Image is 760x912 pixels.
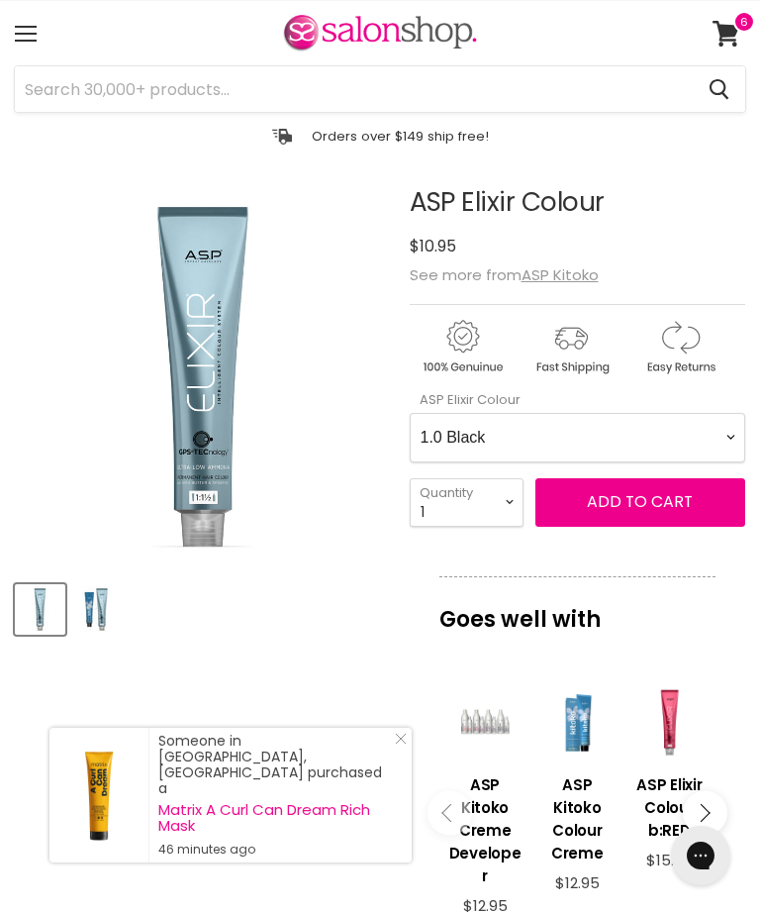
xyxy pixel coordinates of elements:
[449,773,522,887] h3: ASP Kitoko Creme Developer
[15,66,693,112] input: Search
[410,390,521,409] label: ASP Elixir Colour
[387,733,407,753] a: Close Notification
[71,584,122,635] button: ASP Elixir Colour
[555,872,600,893] span: $12.95
[49,728,148,862] a: Visit product page
[449,759,522,897] a: View product:ASP Kitoko Creme Developer
[410,264,599,285] span: See more from
[410,317,515,377] img: genuine.gif
[158,802,392,834] a: Matrix A Curl Can Dream Rich Mask
[17,586,63,633] img: ASP Elixir Colour
[410,478,523,527] select: Quantity
[627,317,732,377] img: returns.gif
[158,842,392,858] small: 46 minutes ago
[439,576,715,642] p: Goes well with
[410,235,456,257] span: $10.95
[519,317,623,377] img: shipping.gif
[633,759,706,852] a: View product:ASP Elixir Colour b:RED
[14,65,746,113] form: Product
[522,264,599,285] a: ASP Kitoko
[410,188,745,217] h1: ASP Elixir Colour
[633,773,706,842] h3: ASP Elixir Colour b:RED
[646,850,693,870] span: $15.95
[541,773,614,864] h3: ASP Kitoko Colour Creme
[535,478,745,526] button: Add to cart
[158,733,392,858] div: Someone in [GEOGRAPHIC_DATA], [GEOGRAPHIC_DATA] purchased a
[541,759,614,874] a: View product:ASP Kitoko Colour Creme
[693,66,745,112] button: Search
[15,188,391,564] div: ASP Elixir Colour image. Click or Scroll to Zoom.
[12,578,394,635] div: Product thumbnails
[587,490,693,513] span: Add to cart
[73,586,120,633] img: ASP Elixir Colour
[15,584,65,635] button: ASP Elixir Colour
[395,733,407,745] svg: Close Icon
[661,819,740,892] iframe: Gorgias live chat messenger
[312,128,489,145] p: Orders over $149 ship free!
